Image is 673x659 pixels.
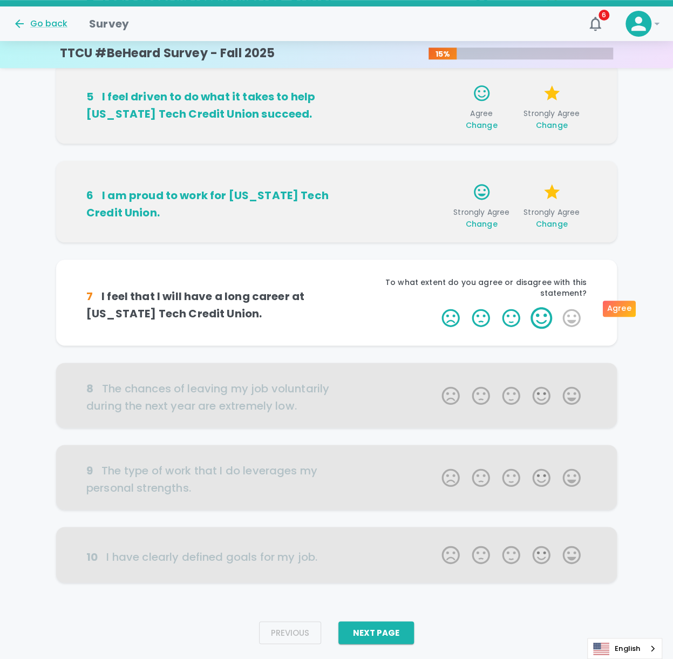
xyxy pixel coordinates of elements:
h6: I feel that I will have a long career at [US_STATE] Tech Credit Union. [86,288,337,322]
span: 6 [599,10,609,21]
span: Agree [451,108,512,131]
span: Change [536,219,568,229]
p: To what extent do you agree or disagree with this statement? [337,277,587,298]
aside: Language selected: English [587,638,662,659]
span: Strongly Agree [451,207,512,229]
div: Language [587,638,662,659]
h6: I am proud to work for [US_STATE] Tech Credit Union. [86,187,337,221]
div: 5 [86,88,93,105]
h4: TTCU #BeHeard Survey - Fall 2025 [60,46,275,61]
h6: I feel driven to do what it takes to help [US_STATE] Tech Credit Union succeed. [86,88,337,123]
div: 6 [86,187,93,204]
button: Next Page [338,621,414,644]
a: English [588,638,662,658]
span: Change [466,120,498,131]
div: 7 [86,288,93,305]
span: Change [466,219,498,229]
p: 15% [429,49,456,59]
button: Go back [13,17,67,30]
span: Strongly Agree [521,108,582,131]
button: 6 [582,11,608,37]
span: Change [536,120,568,131]
div: Agree [603,301,636,317]
h1: Survey [89,15,129,32]
span: Strongly Agree [521,207,582,229]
